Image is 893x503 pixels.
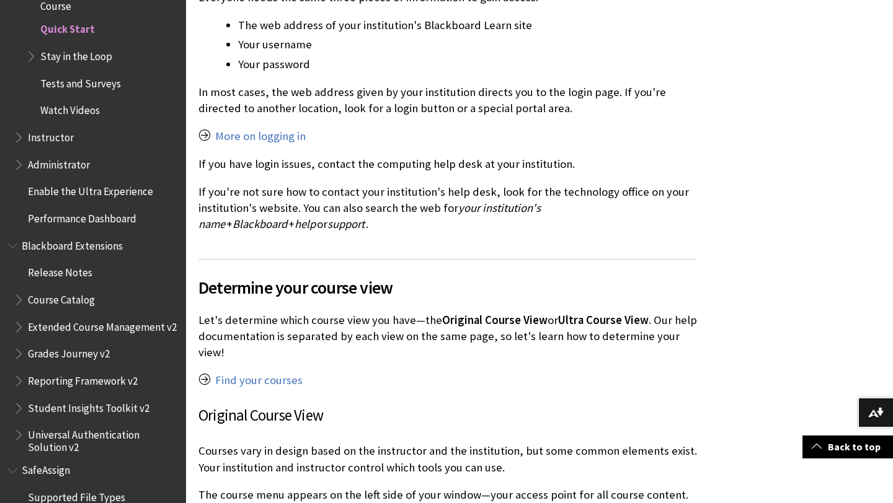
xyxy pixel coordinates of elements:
span: Enable the Ultra Experience [28,182,153,198]
a: Find your courses [215,373,303,388]
li: The web address of your institution's Blackboard Learn site [238,17,697,34]
p: In most cases, the web address given by your institution directs you to the login page. If you're... [198,84,697,116]
span: Blackboard Extensions [22,235,123,252]
li: Your password [238,56,697,73]
span: Tests and Surveys [40,73,121,90]
a: Back to top [802,435,893,458]
a: More on logging in [215,129,306,144]
nav: Book outline for Blackboard Extensions [7,235,179,454]
span: Ultra Course View [558,313,649,327]
span: Quick Start [40,19,95,36]
span: Course Catalog [28,289,95,306]
li: Your username [238,36,697,53]
span: Extended Course Management v2 [28,317,177,333]
span: Determine your course view [198,274,697,300]
h3: Original Course View [198,404,697,427]
span: Reporting Framework v2 [28,370,138,387]
span: Release Notes [28,263,92,279]
span: Instructor [28,127,74,144]
span: support [327,217,365,231]
span: Administrator [28,154,90,171]
span: Original Course View [442,313,548,327]
p: If you're not sure how to contact your institution's help desk, look for the technology office on... [198,184,697,233]
span: Stay in the Loop [40,46,112,63]
span: help [295,217,316,231]
p: Courses vary in design based on the instructor and the institution, but some common elements exis... [198,443,697,475]
span: Student Insights Toolkit v2 [28,398,149,414]
span: Blackboard [233,217,287,231]
p: Let's determine which course view you have—the or . Our help documentation is separated by each v... [198,312,697,361]
p: If you have login issues, contact the computing help desk at your institution. [198,156,697,172]
span: Grades Journey v2 [28,343,110,360]
span: Watch Videos [40,100,100,117]
span: Performance Dashboard [28,208,136,225]
span: Universal Authentication Solution v2 [28,424,177,453]
span: SafeAssign [22,460,70,477]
